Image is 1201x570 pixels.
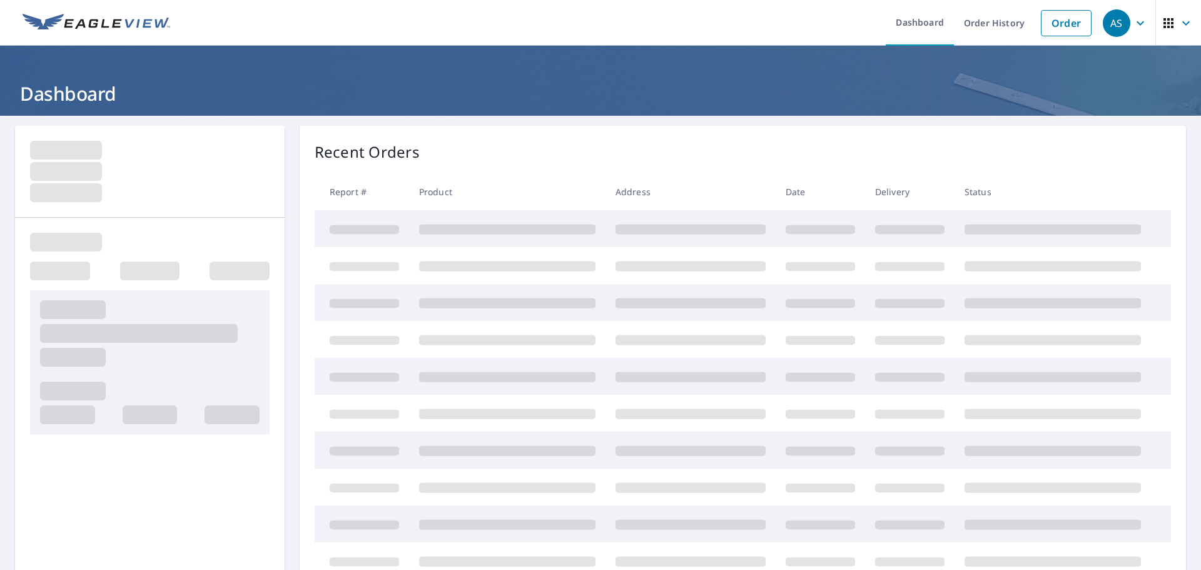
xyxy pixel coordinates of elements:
[315,173,409,210] th: Report #
[23,14,170,33] img: EV Logo
[606,173,776,210] th: Address
[409,173,606,210] th: Product
[1041,10,1092,36] a: Order
[1103,9,1130,37] div: AS
[315,141,420,163] p: Recent Orders
[15,81,1186,106] h1: Dashboard
[955,173,1151,210] th: Status
[776,173,865,210] th: Date
[865,173,955,210] th: Delivery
